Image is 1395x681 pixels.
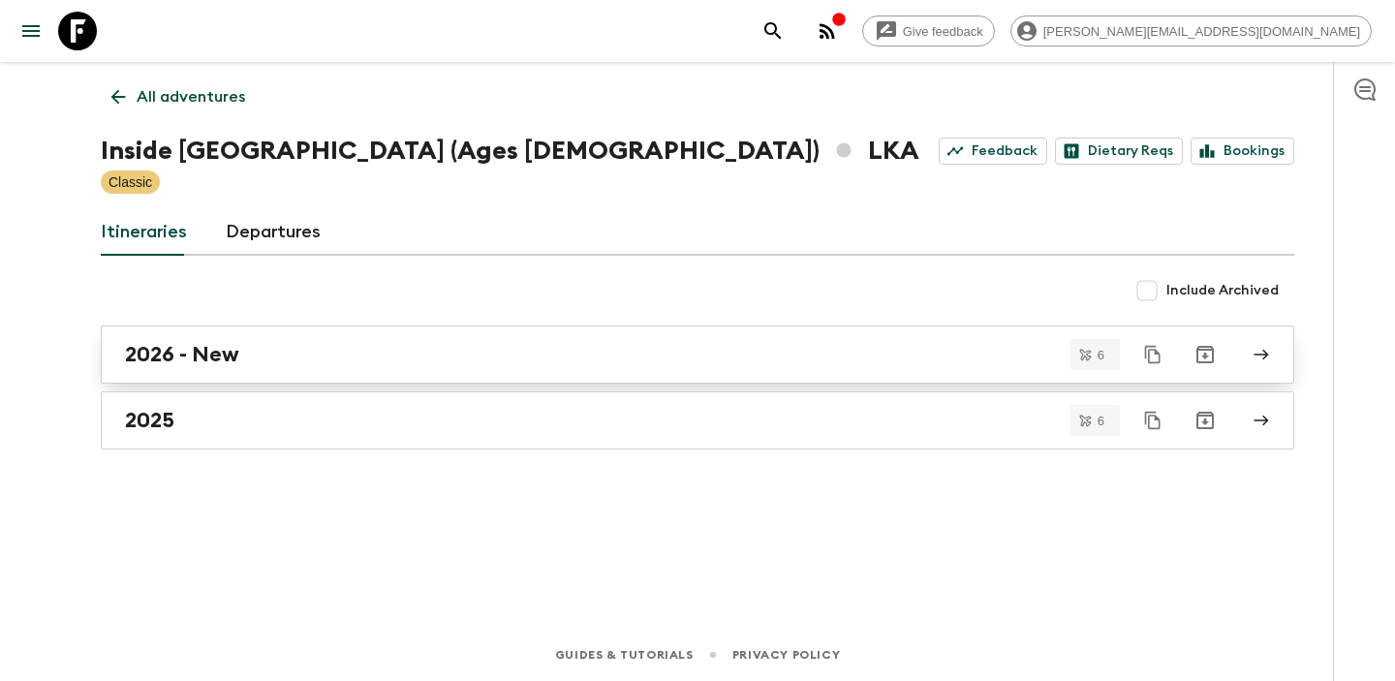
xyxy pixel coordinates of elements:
[939,138,1047,165] a: Feedback
[137,85,245,108] p: All adventures
[101,325,1294,384] a: 2026 - New
[1186,401,1224,440] button: Archive
[1135,403,1170,438] button: Duplicate
[892,24,994,39] span: Give feedback
[101,209,187,256] a: Itineraries
[555,644,694,666] a: Guides & Tutorials
[1186,335,1224,374] button: Archive
[1086,349,1116,361] span: 6
[101,132,919,170] h1: Inside [GEOGRAPHIC_DATA] (Ages [DEMOGRAPHIC_DATA]) LKA
[125,408,174,433] h2: 2025
[125,342,239,367] h2: 2026 - New
[1191,138,1294,165] a: Bookings
[732,644,840,666] a: Privacy Policy
[1086,415,1116,427] span: 6
[754,12,792,50] button: search adventures
[101,391,1294,449] a: 2025
[862,15,995,46] a: Give feedback
[1010,15,1372,46] div: [PERSON_NAME][EMAIL_ADDRESS][DOMAIN_NAME]
[108,172,152,192] p: Classic
[12,12,50,50] button: menu
[1166,281,1279,300] span: Include Archived
[1055,138,1183,165] a: Dietary Reqs
[101,77,256,116] a: All adventures
[226,209,321,256] a: Departures
[1135,337,1170,372] button: Duplicate
[1033,24,1371,39] span: [PERSON_NAME][EMAIL_ADDRESS][DOMAIN_NAME]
